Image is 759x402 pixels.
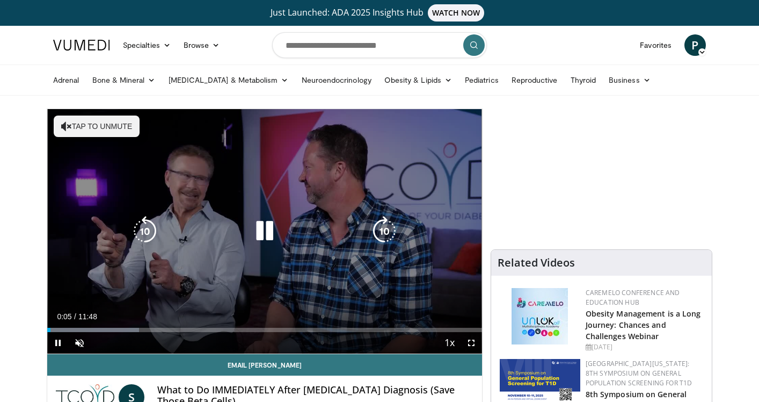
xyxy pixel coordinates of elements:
div: Progress Bar [47,328,482,332]
a: Bone & Mineral [86,69,162,91]
a: [GEOGRAPHIC_DATA][US_STATE]: 8th Symposium on General Population Screening for T1D [586,359,692,387]
a: Specialties [116,34,177,56]
img: VuMedi Logo [53,40,110,51]
a: Just Launched: ADA 2025 Insights HubWATCH NOW [55,4,704,21]
iframe: Advertisement [521,109,682,243]
a: Reproductive [505,69,564,91]
button: Unmute [69,332,90,354]
button: Fullscreen [461,332,482,354]
a: Thyroid [564,69,603,91]
button: Tap to unmute [54,116,140,137]
span: / [74,312,76,321]
a: Adrenal [47,69,86,91]
a: Business [602,69,657,91]
a: Email [PERSON_NAME] [47,354,482,376]
h4: Related Videos [498,256,575,269]
button: Pause [47,332,69,354]
img: a980c80c-3cc5-49e4-b5c5-24109ca66f23.png.150x105_q85_autocrop_double_scale_upscale_version-0.2.png [500,359,580,400]
button: Playback Rate [439,332,461,354]
a: CaReMeLO Conference and Education Hub [586,288,680,307]
a: Obesity & Lipids [378,69,458,91]
a: P [684,34,706,56]
div: [DATE] [586,342,703,352]
a: Neuroendocrinology [295,69,378,91]
a: Browse [177,34,227,56]
a: Pediatrics [458,69,505,91]
video-js: Video Player [47,109,482,354]
a: Obesity Management is a Long Journey: Chances and Challenges Webinar [586,308,701,341]
span: WATCH NOW [428,4,485,21]
a: [MEDICAL_DATA] & Metabolism [162,69,295,91]
input: Search topics, interventions [272,32,487,58]
span: 11:48 [78,312,97,321]
img: 45df64a9-a6de-482c-8a90-ada250f7980c.png.150x105_q85_autocrop_double_scale_upscale_version-0.2.jpg [512,288,568,344]
a: Favorites [633,34,678,56]
span: 0:05 [57,312,71,321]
